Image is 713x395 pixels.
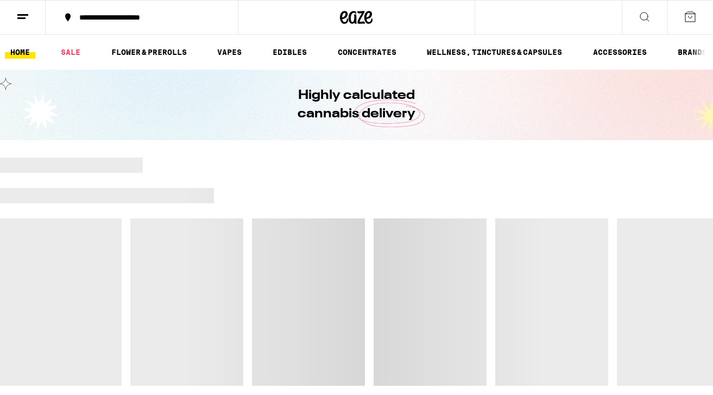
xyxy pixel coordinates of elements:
[588,46,652,59] a: ACCESSORIES
[332,46,402,59] a: CONCENTRATES
[212,46,247,59] a: VAPES
[106,46,192,59] a: FLOWER & PREROLLS
[672,46,712,59] button: BRANDS
[267,46,312,59] a: EDIBLES
[55,46,86,59] a: SALE
[267,86,446,123] h1: Highly calculated cannabis delivery
[421,46,567,59] a: WELLNESS, TINCTURES & CAPSULES
[5,46,35,59] a: HOME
